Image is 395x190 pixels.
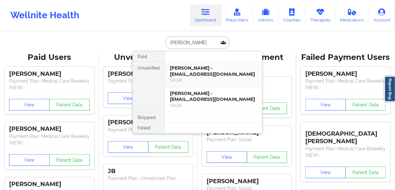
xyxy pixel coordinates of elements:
button: View [9,99,50,111]
button: View [108,92,148,104]
a: Prescribers [221,5,253,26]
p: Payment Plan : Unmatched Plan [108,78,188,84]
a: Coaches [278,5,305,26]
button: Patient Data [247,102,287,114]
div: Skipped [133,112,164,123]
div: Unverified [133,62,164,112]
button: View [207,151,247,163]
div: [PERSON_NAME] [305,70,386,78]
button: Patient Data [49,99,90,111]
p: Payment Plan : Medical Care Biweekly (NEW) [9,133,90,146]
div: [PERSON_NAME] [207,178,287,185]
div: [PERSON_NAME] [9,125,90,133]
a: Account [369,5,395,26]
a: Medications [336,5,369,26]
button: Patient Data [49,154,90,166]
button: Patient Data [148,141,189,153]
p: Payment Plan : Medical Care Biweekly (NEW) [9,78,90,91]
button: View [108,141,148,153]
p: Payment Plan : Medical Care Biweekly (NEW) [305,145,386,158]
button: View [305,99,346,111]
div: Social [170,77,257,83]
a: Admins [253,5,278,26]
div: Unverified Users [103,52,193,62]
div: Paid [133,51,164,62]
div: [PERSON_NAME] [9,70,90,78]
div: JB [108,168,188,175]
div: [PERSON_NAME] - [EMAIL_ADDRESS][DOMAIN_NAME] [170,65,257,77]
div: [PERSON_NAME] [108,70,188,78]
button: Patient Data [346,167,386,178]
div: Failed [133,123,164,133]
a: Therapists [305,5,336,26]
button: View [305,167,346,178]
div: [PERSON_NAME] - [EMAIL_ADDRESS][DOMAIN_NAME] [170,90,257,102]
div: Paid Users [5,52,94,62]
div: [PERSON_NAME] [108,119,188,126]
p: Payment Plan : Social [207,136,287,143]
button: Patient Data [247,151,287,163]
p: Payment Plan : Unmatched Plan [108,127,188,133]
button: View [9,154,50,166]
p: Payment Plan : Unmatched Plan [108,175,188,182]
div: Social [170,102,257,108]
a: Dashboard [190,5,221,26]
p: Payment Plan : Medical Care Biweekly (NEW) [305,78,386,91]
button: Patient Data [346,99,386,111]
div: [PERSON_NAME] [9,181,90,188]
div: Failed Payment Users [301,52,390,62]
div: [DEMOGRAPHIC_DATA][PERSON_NAME] [305,125,386,145]
a: Report Bug [385,76,395,102]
